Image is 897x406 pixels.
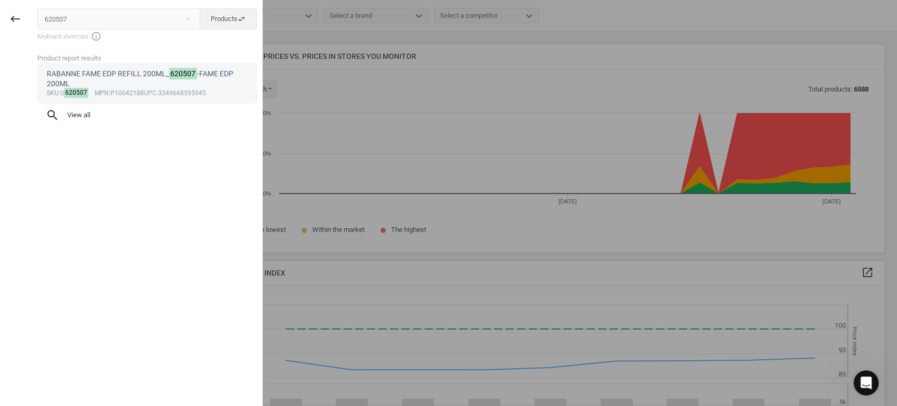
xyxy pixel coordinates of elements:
iframe: Intercom live chat [853,370,879,395]
i: keyboard_backspace [9,13,22,25]
span: upc [144,89,157,97]
span: View all [46,108,249,122]
i: search [46,108,59,122]
div: RABANNE FAME EDP REFILL 200ML_ -FAME EDP 200ML [47,69,248,89]
span: Keyboard shortcuts [37,31,257,42]
div: :0 :P10042188 :3349668595945 [47,89,248,98]
input: Enter the SKU or product name [37,8,201,29]
i: info_outline [91,31,101,42]
span: mpn [95,89,109,97]
i: swap_horiz [238,15,246,23]
button: Productsswap_horiz [200,8,257,29]
mark: 620507 [169,68,198,79]
button: keyboard_backspace [3,7,27,32]
mark: 620507 [64,88,89,98]
span: sku [47,89,59,97]
button: Close [180,14,196,24]
div: Product report results [37,54,262,63]
button: searchView all [37,104,257,127]
span: Products [211,14,246,24]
